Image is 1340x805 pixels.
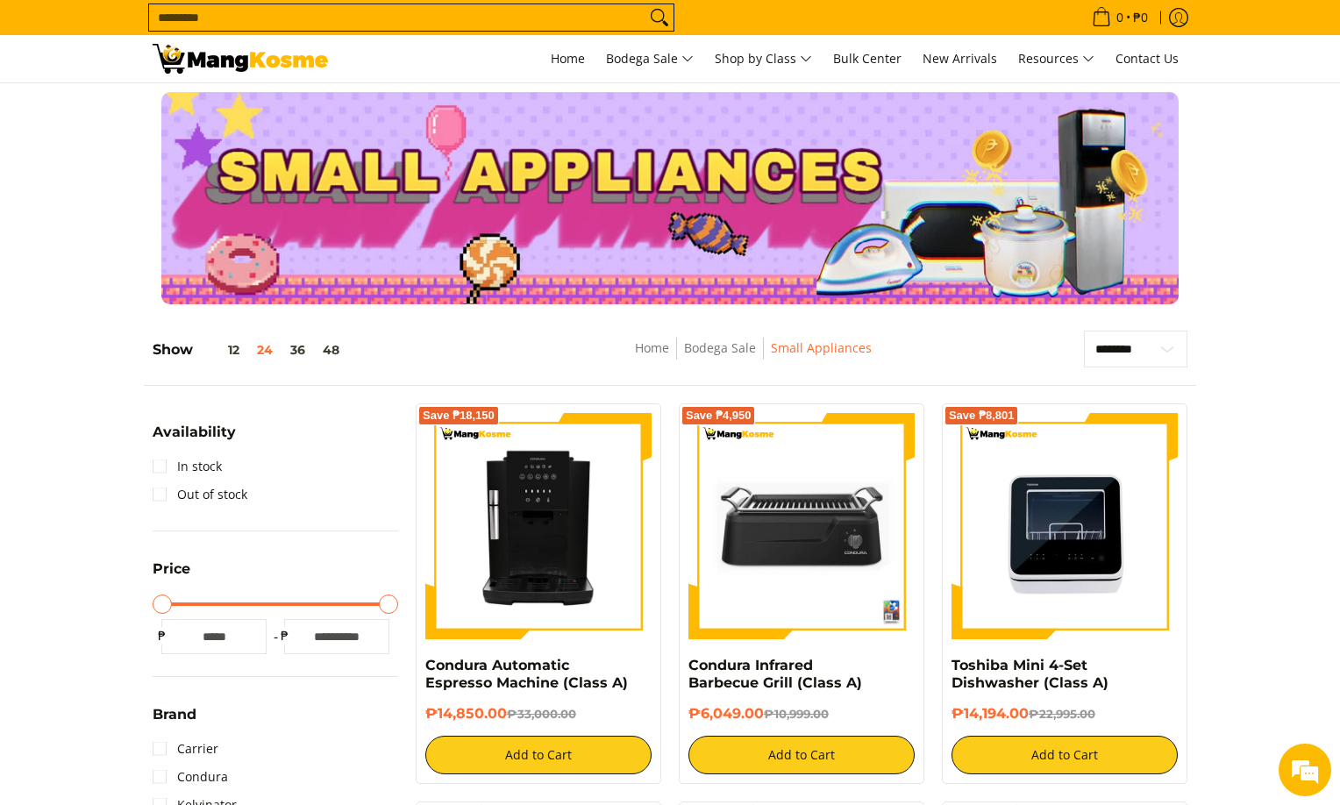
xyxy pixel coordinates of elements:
[688,705,915,723] h6: ₱6,049.00
[597,35,702,82] a: Bodega Sale
[248,343,282,357] button: 24
[706,35,821,82] a: Shop by Class
[688,413,915,639] img: condura-barbeque-infrared-grill-mang-kosme
[1029,707,1095,721] del: ₱22,995.00
[1009,35,1103,82] a: Resources
[153,763,228,791] a: Condura
[606,48,694,70] span: Bodega Sale
[153,708,196,722] span: Brand
[688,657,862,691] a: Condura Infrared Barbecue Grill (Class A)
[153,452,222,481] a: In stock
[425,657,628,691] a: Condura Automatic Espresso Machine (Class A)
[153,708,196,735] summary: Open
[153,562,190,576] span: Price
[635,339,669,356] a: Home
[1130,11,1151,24] span: ₱0
[275,627,293,645] span: ₱
[153,481,247,509] a: Out of stock
[771,339,872,356] a: Small Appliances
[153,341,348,359] h5: Show
[346,35,1187,82] nav: Main Menu
[686,410,752,421] span: Save ₱4,950
[153,425,236,452] summary: Open
[1087,8,1153,27] span: •
[1018,48,1094,70] span: Resources
[952,736,1178,774] button: Add to Cart
[764,707,829,721] del: ₱10,999.00
[153,627,170,645] span: ₱
[715,48,812,70] span: Shop by Class
[425,705,652,723] h6: ₱14,850.00
[314,343,348,357] button: 48
[923,50,997,67] span: New Arrivals
[542,35,594,82] a: Home
[423,410,495,421] span: Save ₱18,150
[824,35,910,82] a: Bulk Center
[1115,50,1179,67] span: Contact Us
[952,413,1178,639] img: Toshiba Mini 4-Set Dishwasher (Class A)
[949,410,1015,421] span: Save ₱8,801
[684,339,756,356] a: Bodega Sale
[551,50,585,67] span: Home
[1114,11,1126,24] span: 0
[425,736,652,774] button: Add to Cart
[833,50,902,67] span: Bulk Center
[425,413,652,639] img: Condura Automatic Espresso Machine (Class A)
[645,4,674,31] button: Search
[914,35,1006,82] a: New Arrivals
[952,705,1178,723] h6: ₱14,194.00
[153,425,236,439] span: Availability
[952,657,1108,691] a: Toshiba Mini 4-Set Dishwasher (Class A)
[507,338,1000,377] nav: Breadcrumbs
[193,343,248,357] button: 12
[688,736,915,774] button: Add to Cart
[153,562,190,589] summary: Open
[507,707,576,721] del: ₱33,000.00
[153,44,328,74] img: Small Appliances l Mang Kosme: Home Appliances Warehouse Sale
[1107,35,1187,82] a: Contact Us
[153,735,218,763] a: Carrier
[282,343,314,357] button: 36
